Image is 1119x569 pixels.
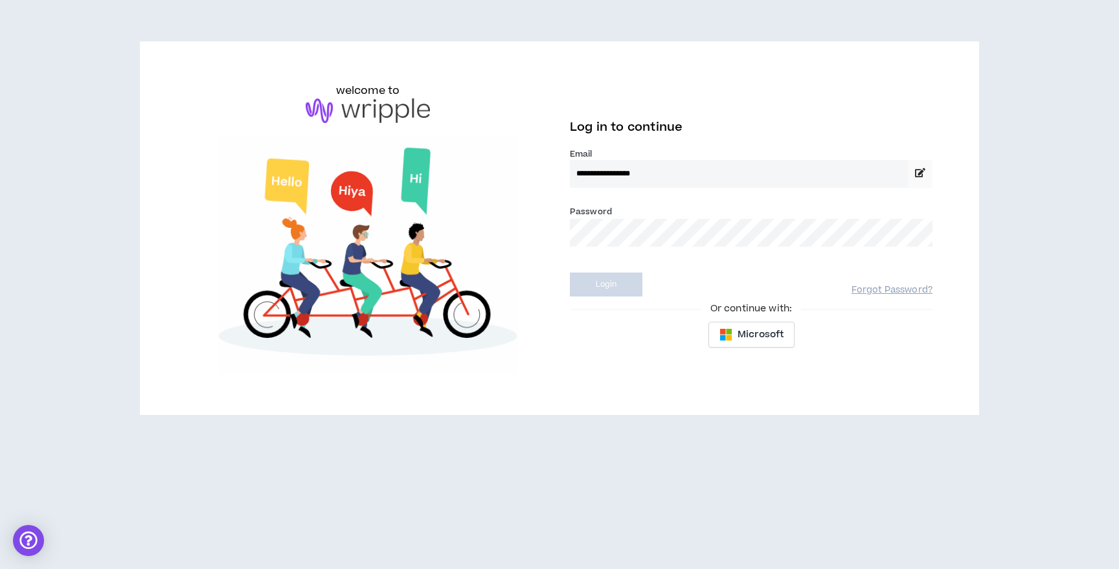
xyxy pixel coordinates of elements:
[306,98,430,123] img: logo-brand.png
[336,83,400,98] h6: welcome to
[738,328,784,342] span: Microsoft
[570,273,642,296] button: Login
[701,302,801,316] span: Or continue with:
[186,136,549,374] img: Welcome to Wripple
[708,322,795,348] button: Microsoft
[570,119,683,135] span: Log in to continue
[852,284,932,296] a: Forgot Password?
[570,148,932,160] label: Email
[570,206,612,218] label: Password
[13,525,44,556] div: Open Intercom Messenger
